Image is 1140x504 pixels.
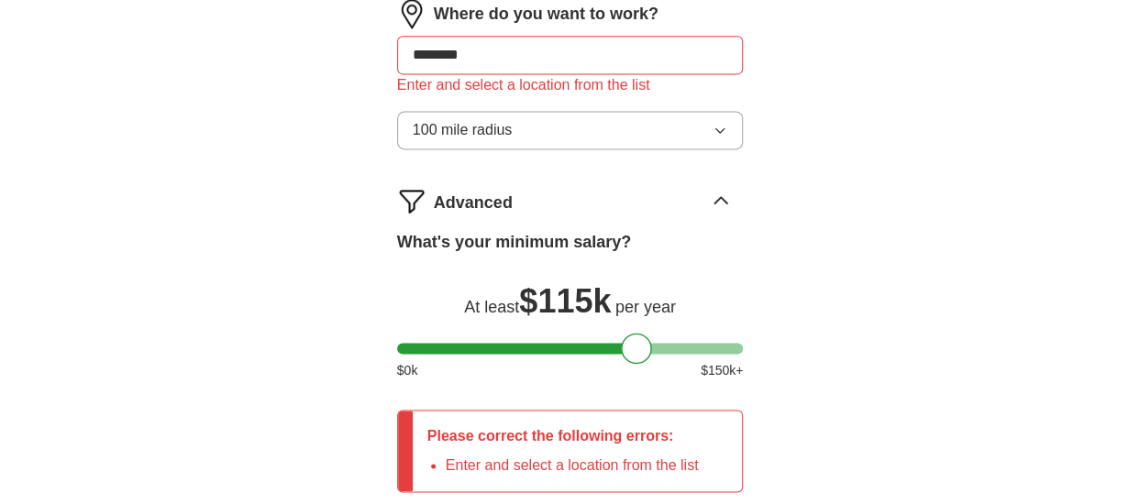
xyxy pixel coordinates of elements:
[397,361,418,380] span: $ 0 k
[434,191,513,215] span: Advanced
[701,361,743,380] span: $ 150 k+
[397,111,744,149] button: 100 mile radius
[413,119,513,141] span: 100 mile radius
[427,425,699,447] p: Please correct the following errors:
[397,186,426,215] img: filter
[434,2,659,27] label: Where do you want to work?
[464,298,519,316] span: At least
[397,230,631,255] label: What's your minimum salary?
[446,455,699,477] li: Enter and select a location from the list
[519,282,611,320] span: $ 115k
[615,298,676,316] span: per year
[397,74,744,96] div: Enter and select a location from the list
